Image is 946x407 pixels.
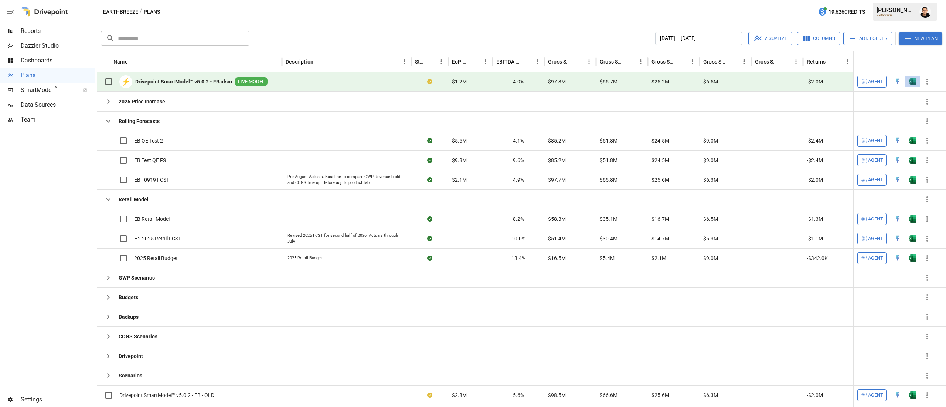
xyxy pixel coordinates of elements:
span: $6.3M [703,176,718,184]
img: quick-edit-flash.b8aec18c.svg [894,254,901,262]
div: Open in Quick Edit [894,137,901,144]
span: Reports [21,27,95,35]
div: Sync complete [427,215,432,223]
div: Open in Excel [909,254,916,262]
button: Earthbreeze [103,7,138,17]
button: Sort [522,57,532,67]
span: $58.3M [548,215,566,223]
span: -$342.0K [807,254,828,262]
span: 10.0% [511,235,525,242]
span: LIVE MODEL [235,78,268,85]
span: EB QE Test 2 [134,137,163,144]
span: $6.3M [703,235,718,242]
b: GWP Scenarios [119,274,155,281]
span: $9.8M [452,157,467,164]
button: Description column menu [399,57,409,67]
span: Dashboards [21,56,95,65]
span: 8.2% [513,215,524,223]
div: EBITDA Margin [496,59,521,65]
button: Sort [470,57,480,67]
span: 4.9% [513,78,524,85]
div: Open in Quick Edit [894,176,901,184]
span: Plans [21,71,95,80]
div: Name [113,59,128,65]
span: -$2.4M [807,157,823,164]
span: $9.0M [703,137,718,144]
span: $16.5M [548,254,566,262]
div: Earthbreeze [877,14,915,17]
span: $25.6M [651,391,669,399]
span: Drivepoint SmartModel™ v5.0.2 - EB - OLD [119,391,214,399]
button: Sort [677,57,687,67]
button: Gross Sales: Marketplace column menu [687,57,698,67]
span: $6.5M [703,215,718,223]
span: $51.8M [600,137,617,144]
button: Agent [857,76,887,88]
button: Visualize [748,32,792,45]
span: $97.7M [548,176,566,184]
span: $16.7M [651,215,669,223]
div: Revised 2025 FCST for second half of 2026. Actuals through July [287,233,406,244]
b: Rolling Forecasts [119,117,160,125]
button: Agent [857,174,887,186]
button: Sort [924,57,935,67]
div: Open in Quick Edit [894,78,901,85]
div: Gross Sales: DTC Online [600,59,625,65]
div: Returns [807,59,826,65]
button: Sort [780,57,791,67]
b: Backups [119,313,139,321]
span: -$1.1M [807,235,823,242]
span: 4.9% [513,176,524,184]
div: Pre August Actuals. Baseline to compare GWP Revenue build and COGS true up. Before adj. to produc... [287,174,406,185]
span: Agent [868,78,883,86]
div: Open in Quick Edit [894,391,901,399]
span: 5.6% [513,391,524,399]
b: Scenarios [119,372,142,379]
button: Sort [729,57,739,67]
span: EB - 0919 FCST [134,176,169,184]
div: Open in Excel [909,215,916,223]
button: Sort [826,57,837,67]
img: quick-edit-flash.b8aec18c.svg [894,391,901,399]
b: Retail Model [119,196,149,203]
img: excel-icon.76473adf.svg [909,78,916,85]
span: Data Sources [21,100,95,109]
div: Open in Excel [909,78,916,85]
button: Sort [129,57,139,67]
div: Open in Excel [909,137,916,144]
span: $6.5M [703,78,718,85]
button: Columns [797,32,840,45]
div: Gross Sales [548,59,573,65]
div: / [140,7,142,17]
span: Agent [868,176,883,184]
button: Francisco Sanchez [915,1,936,22]
span: $14.7M [651,235,669,242]
span: Agent [868,156,883,165]
span: 9.6% [513,157,524,164]
div: Gross Sales: Marketplace [651,59,676,65]
button: New Plan [899,32,942,45]
div: 2025 Retail Budget [287,255,322,261]
span: -$2.0M [807,391,823,399]
img: quick-edit-flash.b8aec18c.svg [894,157,901,164]
span: -$2.4M [807,137,823,144]
button: Agent [857,135,887,147]
button: Sort [426,57,436,67]
button: Gross Sales column menu [584,57,594,67]
span: Settings [21,395,95,404]
button: Gross Sales: Retail column menu [791,57,801,67]
span: $1.2M [452,78,467,85]
img: quick-edit-flash.b8aec18c.svg [894,78,901,85]
span: $65.7M [600,78,617,85]
button: Agent [857,233,887,244]
span: $24.5M [651,157,669,164]
img: Francisco Sanchez [919,6,931,18]
div: Open in Excel [909,176,916,184]
div: Open in Quick Edit [894,157,901,164]
span: 19,626 Credits [828,7,865,17]
span: Agent [868,235,883,243]
span: $65.8M [600,176,617,184]
div: Gross Sales: Retail [755,59,780,65]
span: $35.1M [600,215,617,223]
span: -$2.0M [807,78,823,85]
